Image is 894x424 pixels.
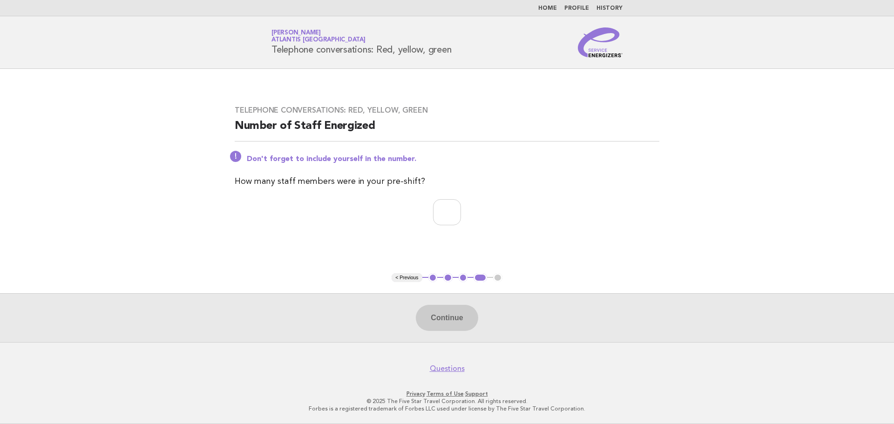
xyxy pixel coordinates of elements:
button: 3 [459,273,468,283]
p: Don't forget to include yourself in the number. [247,155,659,164]
a: Privacy [406,390,425,397]
a: Home [538,6,557,11]
button: 4 [474,273,487,283]
a: Support [465,390,488,397]
p: How many staff members were in your pre-shift? [235,175,659,188]
button: 2 [443,273,453,283]
button: < Previous [392,273,422,283]
p: © 2025 The Five Star Travel Corporation. All rights reserved. [162,397,732,405]
p: Forbes is a registered trademark of Forbes LLC used under license by The Five Star Travel Corpora... [162,405,732,412]
h2: Number of Staff Energized [235,119,659,141]
p: · · [162,390,732,397]
img: Service Energizers [578,27,623,57]
a: Terms of Use [427,390,464,397]
h1: Telephone conversations: Red, yellow, green [271,30,451,54]
h3: Telephone conversations: Red, yellow, green [235,106,659,115]
button: 1 [428,273,438,283]
a: [PERSON_NAME]Atlantis [GEOGRAPHIC_DATA] [271,30,366,43]
a: Questions [430,364,465,373]
a: Profile [564,6,589,11]
a: History [596,6,623,11]
span: Atlantis [GEOGRAPHIC_DATA] [271,37,366,43]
